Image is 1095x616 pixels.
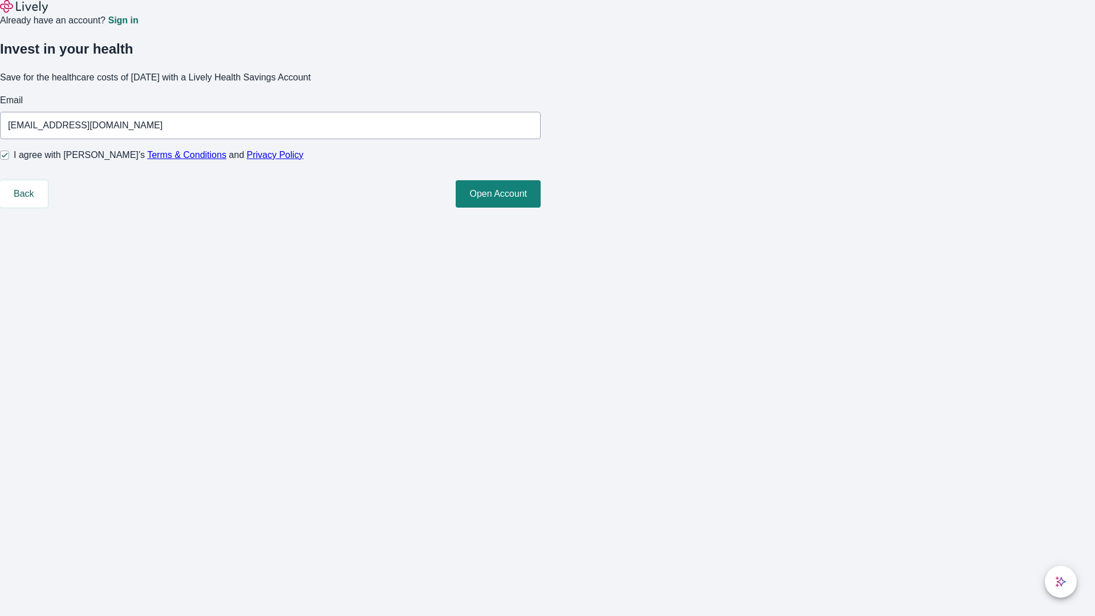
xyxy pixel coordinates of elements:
a: Terms & Conditions [147,150,226,160]
span: I agree with [PERSON_NAME]’s and [14,148,303,162]
button: chat [1045,566,1077,598]
a: Privacy Policy [247,150,304,160]
button: Open Account [456,180,541,208]
a: Sign in [108,16,138,25]
svg: Lively AI Assistant [1055,576,1066,587]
